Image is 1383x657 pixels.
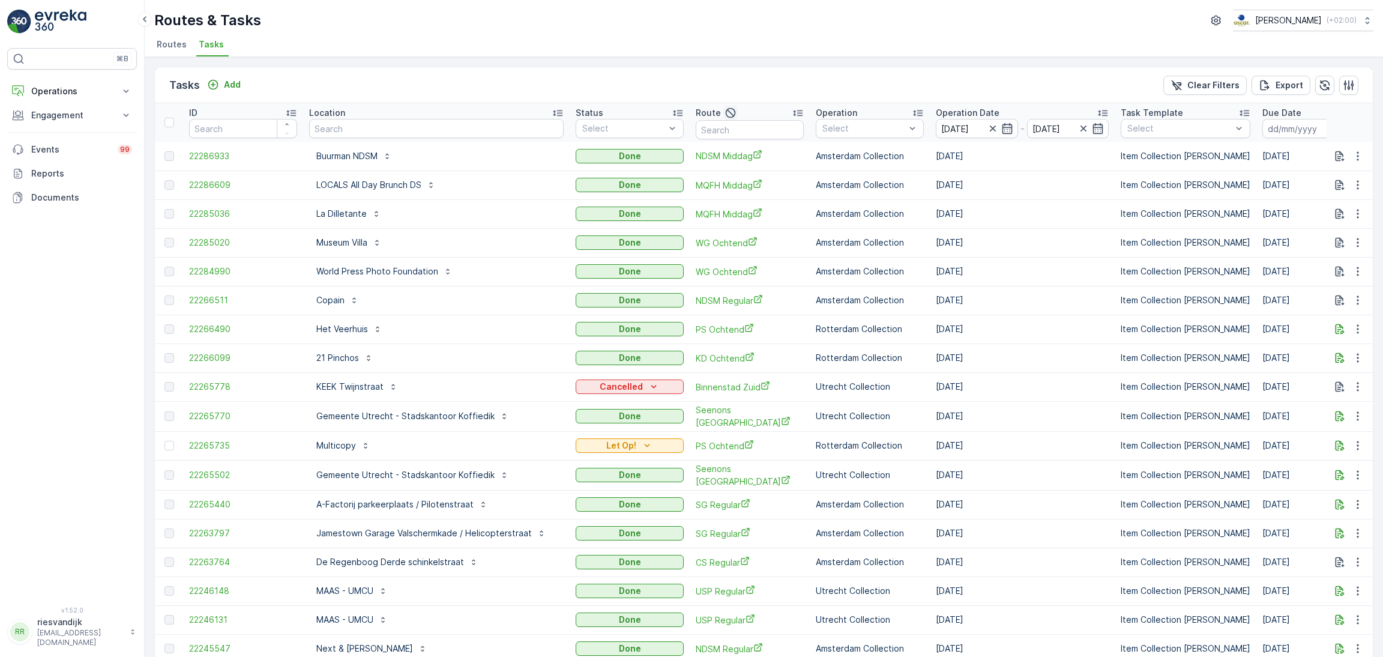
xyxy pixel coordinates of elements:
[930,142,1115,171] td: [DATE]
[619,265,641,277] p: Done
[7,10,31,34] img: logo
[1276,79,1303,91] p: Export
[189,556,297,568] a: 22263764
[316,614,373,626] p: MAAS - UMCU
[154,11,261,30] p: Routes & Tasks
[1121,150,1250,162] p: Item Collection [PERSON_NAME]
[816,556,924,568] p: Amsterdam Collection
[582,123,665,135] p: Select
[619,469,641,481] p: Done
[1121,237,1250,249] p: Item Collection [PERSON_NAME]
[189,381,297,393] a: 22265778
[696,120,804,139] input: Search
[316,410,495,422] p: Gemeente Utrecht - Stadskantoor Koffiedik
[576,178,684,192] button: Done
[309,175,443,195] button: LOCALS All Day Brunch DS
[619,498,641,510] p: Done
[816,614,924,626] p: Utrecht Collection
[164,295,174,305] div: Toggle Row Selected
[696,614,804,626] a: USP Regular
[164,151,174,161] div: Toggle Row Selected
[696,294,804,307] a: NDSM Regular
[696,323,804,336] a: PS Ochtend
[309,377,405,396] button: KEEK Twijnstraat
[1121,469,1250,481] p: Item Collection [PERSON_NAME]
[31,144,110,156] p: Events
[576,293,684,307] button: Done
[189,585,297,597] a: 22246148
[696,527,804,540] a: SG Regular
[1121,381,1250,393] p: Item Collection [PERSON_NAME]
[31,168,132,180] p: Reports
[309,348,381,368] button: 21 Pinchos
[7,138,137,162] a: Events99
[37,628,124,647] p: [EMAIL_ADDRESS][DOMAIN_NAME]
[189,440,297,452] span: 22265735
[696,208,804,220] a: MQFH Middag
[1121,614,1250,626] p: Item Collection [PERSON_NAME]
[576,641,684,656] button: Done
[164,324,174,334] div: Toggle Row Selected
[696,404,804,429] span: Seenons [GEOGRAPHIC_DATA]
[189,294,297,306] span: 22266511
[816,294,924,306] p: Amsterdam Collection
[316,440,356,452] p: Multicopy
[576,235,684,250] button: Done
[816,585,924,597] p: Utrecht Collection
[816,527,924,539] p: Amsterdam Collection
[576,497,684,512] button: Done
[1127,123,1232,135] p: Select
[619,294,641,306] p: Done
[696,643,804,655] a: NDSM Regular
[316,237,367,249] p: Museum Villa
[120,145,130,154] p: 99
[696,463,804,488] span: Seenons [GEOGRAPHIC_DATA]
[116,54,128,64] p: ⌘B
[189,352,297,364] a: 22266099
[31,109,113,121] p: Engagement
[1121,179,1250,191] p: Item Collection [PERSON_NAME]
[576,207,684,221] button: Done
[164,180,174,190] div: Toggle Row Selected
[1121,410,1250,422] p: Item Collection [PERSON_NAME]
[576,107,603,119] p: Status
[930,286,1115,315] td: [DATE]
[309,495,495,514] button: A-Factorij parkeerplaats / Pilotenstraat
[316,643,413,655] p: Next & [PERSON_NAME]
[696,498,804,511] a: SG Regular
[576,380,684,394] button: Cancelled
[619,237,641,249] p: Done
[1121,498,1250,510] p: Item Collection [PERSON_NAME]
[930,490,1115,519] td: [DATE]
[164,557,174,567] div: Toggle Row Selected
[930,548,1115,577] td: [DATE]
[309,262,460,281] button: World Press Photo Foundation
[189,150,297,162] span: 22286933
[619,527,641,539] p: Done
[696,585,804,598] a: USP Regular
[696,265,804,278] a: WG Ochtend
[696,381,804,393] a: Binnenstad Zuid
[1020,121,1025,136] p: -
[619,614,641,626] p: Done
[696,440,804,452] a: PS Ochtend
[696,237,804,249] a: WG Ochtend
[816,208,924,220] p: Amsterdam Collection
[619,585,641,597] p: Done
[10,622,29,641] div: RR
[822,123,905,135] p: Select
[930,605,1115,634] td: [DATE]
[309,107,345,119] p: Location
[576,613,684,627] button: Done
[316,527,532,539] p: Jamestown Garage Valschermkade / Helicopterstraat
[316,381,384,393] p: KEEK Twijnstraat
[576,351,684,365] button: Done
[696,150,804,162] a: NDSM Middag
[189,410,297,422] span: 22265770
